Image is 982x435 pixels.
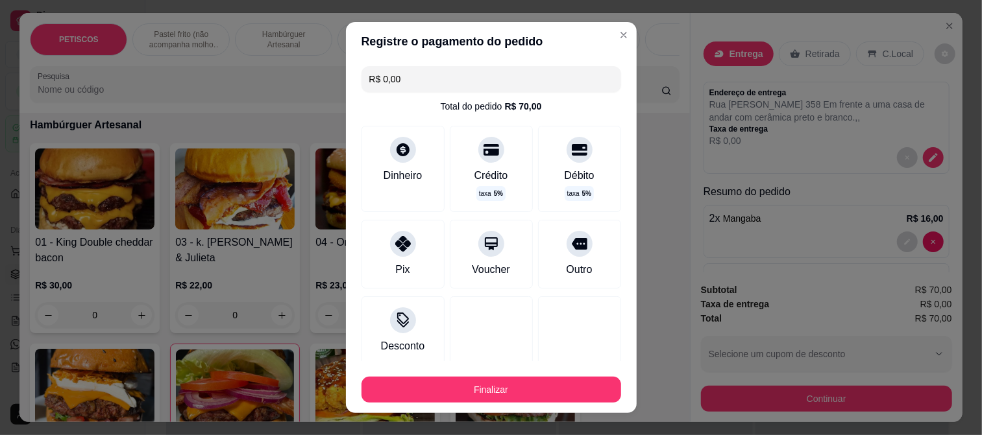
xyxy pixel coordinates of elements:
div: Desconto [381,338,425,354]
div: Crédito [474,168,508,183]
div: Total do pedido [441,100,542,113]
input: Ex.: hambúrguer de cordeiro [369,66,613,92]
header: Registre o pagamento do pedido [346,22,637,61]
p: taxa [567,189,591,198]
div: R$ 70,00 [505,100,542,113]
div: Débito [564,168,594,183]
p: taxa [479,189,503,198]
div: Outro [566,262,592,277]
div: Pix [395,262,410,277]
span: 5 % [494,189,503,198]
span: 5 % [582,189,591,198]
div: Dinheiro [384,168,423,183]
button: Finalizar [362,377,621,403]
div: Voucher [472,262,510,277]
button: Close [613,25,634,45]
